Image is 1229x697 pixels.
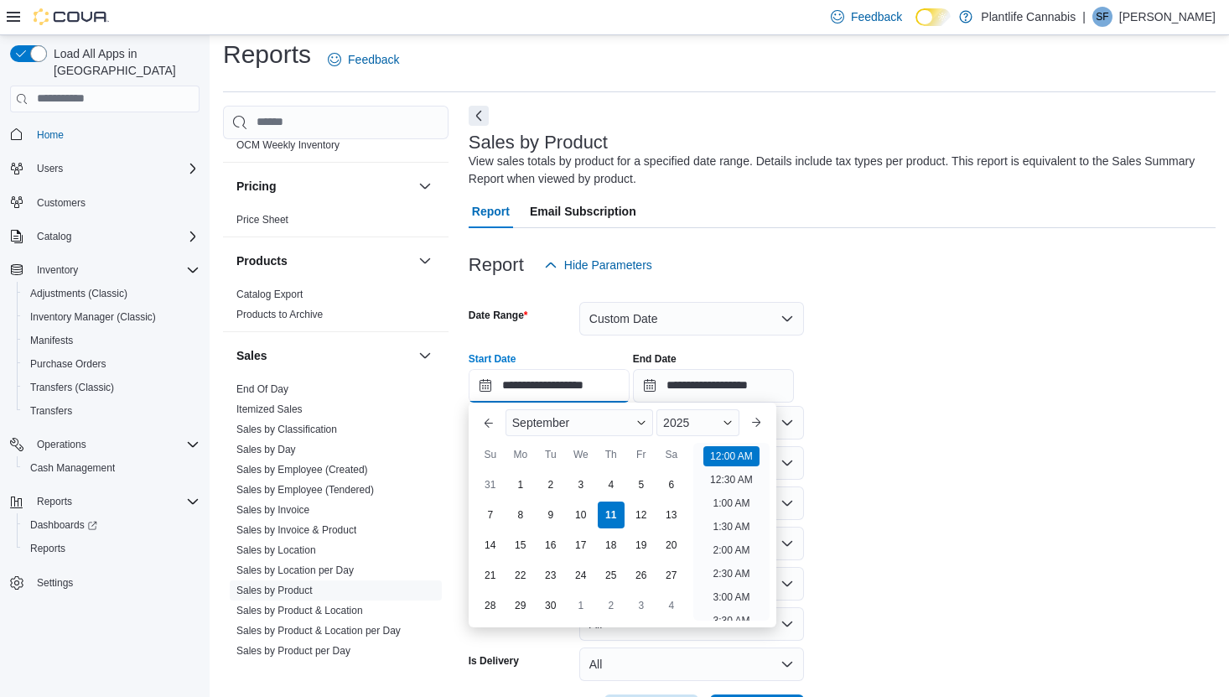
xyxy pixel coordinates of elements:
[23,538,200,559] span: Reports
[30,193,92,213] a: Customers
[469,133,608,153] h3: Sales by Product
[236,463,368,476] span: Sales by Employee (Created)
[236,625,401,637] a: Sales by Product & Location per Day
[236,624,401,637] span: Sales by Product & Location per Day
[236,585,313,596] a: Sales by Product
[23,354,113,374] a: Purchase Orders
[23,401,79,421] a: Transfers
[236,138,340,152] span: OCM Weekly Inventory
[17,376,206,399] button: Transfers (Classic)
[37,162,63,175] span: Users
[3,433,206,456] button: Operations
[30,260,85,280] button: Inventory
[537,248,659,282] button: Hide Parameters
[236,213,288,226] span: Price Sheet
[568,502,594,528] div: day-10
[30,542,65,555] span: Reports
[780,537,794,550] button: Open list of options
[236,503,309,517] span: Sales by Invoice
[236,645,350,657] a: Sales by Product per Day
[507,502,534,528] div: day-8
[743,409,770,436] button: Next month
[568,471,594,498] div: day-3
[236,524,356,536] a: Sales by Invoice & Product
[236,382,288,396] span: End Of Day
[236,544,316,557] span: Sales by Location
[37,495,72,508] span: Reports
[564,257,652,273] span: Hide Parameters
[537,502,564,528] div: day-9
[469,654,519,668] label: Is Delivery
[628,562,655,589] div: day-26
[236,309,323,320] a: Products to Archive
[656,409,739,436] div: Button. Open the year selector. 2025 is currently selected.
[23,458,122,478] a: Cash Management
[415,346,435,366] button: Sales
[236,544,316,556] a: Sales by Location
[30,381,114,394] span: Transfers (Classic)
[693,443,770,621] ul: Time
[37,128,64,142] span: Home
[236,504,309,516] a: Sales by Invoice
[23,515,200,535] span: Dashboards
[223,284,449,331] div: Products
[537,471,564,498] div: day-2
[30,124,200,145] span: Home
[23,283,134,304] a: Adjustments (Classic)
[236,288,303,301] span: Catalog Export
[23,330,80,351] a: Manifests
[30,434,200,455] span: Operations
[17,513,206,537] a: Dashboards
[17,352,206,376] button: Purchase Orders
[30,518,97,532] span: Dashboards
[628,502,655,528] div: day-12
[223,135,449,162] div: OCM
[598,471,625,498] div: day-4
[236,289,303,300] a: Catalog Export
[23,538,72,559] a: Reports
[915,26,916,27] span: Dark Mode
[30,287,127,300] span: Adjustments (Classic)
[703,470,760,490] li: 12:30 AM
[415,176,435,196] button: Pricing
[706,540,756,560] li: 2:00 AM
[236,347,267,364] h3: Sales
[598,532,625,559] div: day-18
[37,230,71,243] span: Catalog
[628,441,655,468] div: Fr
[598,592,625,619] div: day-2
[236,483,374,497] span: Sales by Employee (Tendered)
[23,283,200,304] span: Adjustments (Classic)
[706,611,756,631] li: 3:30 AM
[30,492,79,512] button: Reports
[23,307,163,327] a: Inventory Manager (Classic)
[568,532,594,559] div: day-17
[236,523,356,537] span: Sales by Invoice & Product
[23,377,121,398] a: Transfers (Classic)
[851,8,902,25] span: Feedback
[537,532,564,559] div: day-16
[3,190,206,215] button: Customers
[537,592,564,619] div: day-30
[506,409,653,436] div: Button. Open the month selector. September is currently selected.
[507,441,534,468] div: Mo
[915,8,951,26] input: Dark Mode
[30,125,70,145] a: Home
[17,305,206,329] button: Inventory Manager (Classic)
[579,648,804,681] button: All
[469,106,489,126] button: Next
[23,401,200,421] span: Transfers
[236,424,337,435] a: Sales by Classification
[30,334,73,347] span: Manifests
[236,308,323,321] span: Products to Archive
[537,441,564,468] div: Tu
[23,458,200,478] span: Cash Management
[348,51,399,68] span: Feedback
[658,502,685,528] div: day-13
[780,456,794,470] button: Open list of options
[30,434,93,455] button: Operations
[223,210,449,237] div: Pricing
[30,572,200,593] span: Settings
[706,493,756,513] li: 1:00 AM
[469,153,1207,188] div: View sales totals by product for a specified date range. Details include tax types per product. T...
